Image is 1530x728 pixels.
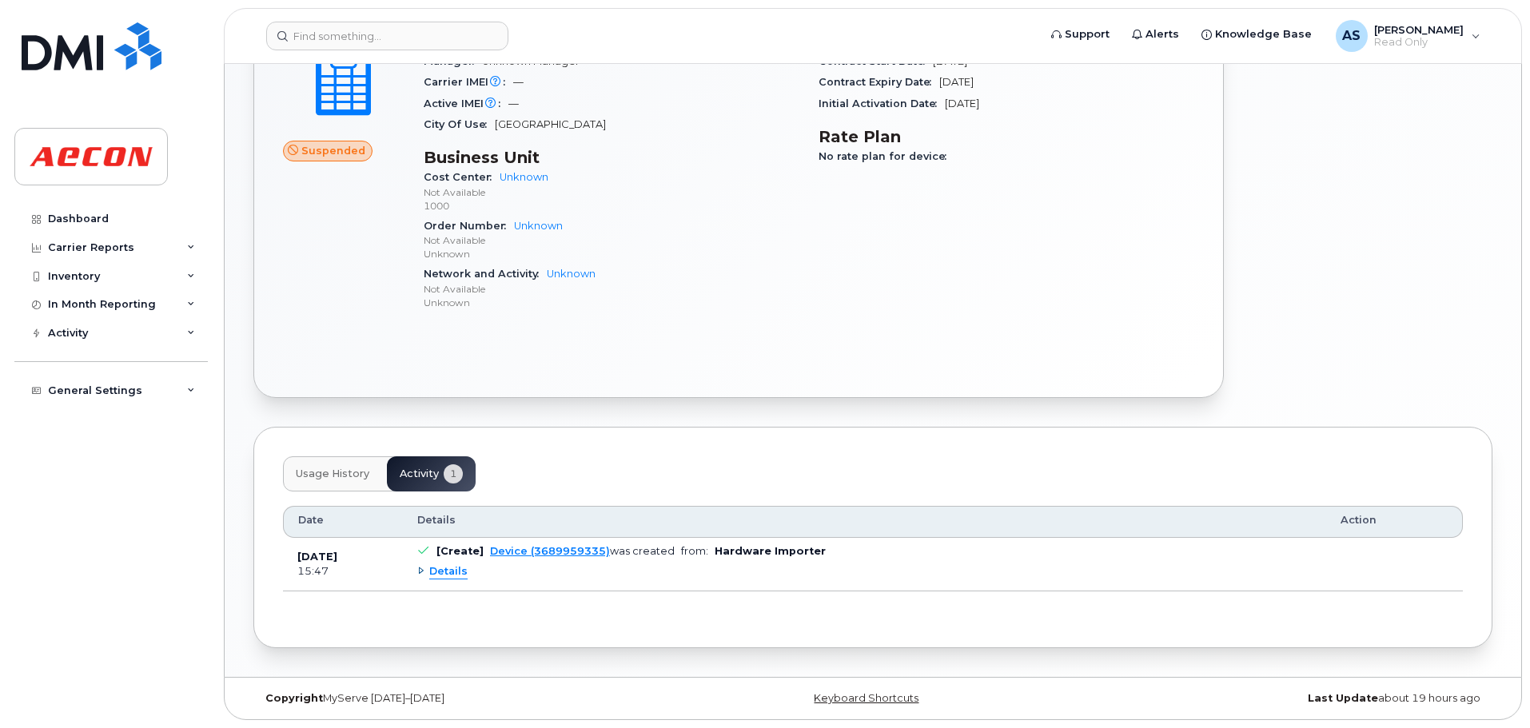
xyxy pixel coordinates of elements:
span: Details [417,513,456,527]
div: about 19 hours ago [1079,692,1492,705]
p: Unknown [424,247,799,261]
a: Unknown [500,171,548,183]
span: — [508,97,519,109]
span: Order Number [424,220,514,232]
p: Not Available [424,185,799,199]
p: Not Available [424,233,799,247]
span: Date [298,513,324,527]
strong: Copyright [265,692,323,704]
a: Alerts [1121,18,1190,50]
div: was created [490,545,675,557]
span: [GEOGRAPHIC_DATA] [495,118,606,130]
strong: Last Update [1308,692,1378,704]
div: 15:47 [297,564,388,579]
b: Hardware Importer [715,545,826,557]
span: City Of Use [424,118,495,130]
h3: Rate Plan [819,127,1194,146]
span: from: [681,545,708,557]
input: Find something... [266,22,508,50]
b: [Create] [436,545,484,557]
a: Knowledge Base [1190,18,1323,50]
h3: Business Unit [424,148,799,167]
div: MyServe [DATE]–[DATE] [253,692,667,705]
span: Support [1065,26,1110,42]
a: Support [1040,18,1121,50]
span: Knowledge Base [1215,26,1312,42]
a: Keyboard Shortcuts [814,692,918,704]
span: Initial Activation Date [819,97,945,109]
span: Details [429,564,468,579]
span: AS [1342,26,1361,46]
span: [PERSON_NAME] [1374,23,1464,36]
span: Suspended [301,143,365,158]
span: [DATE] [939,76,974,88]
a: Device (3689959335) [490,545,610,557]
th: Action [1326,506,1463,538]
span: — [513,76,524,88]
span: Cost Center [424,171,500,183]
p: Unknown [424,296,799,309]
a: Unknown [514,220,563,232]
span: Alerts [1146,26,1179,42]
span: Network and Activity [424,268,547,280]
span: Contract Expiry Date [819,76,939,88]
span: Read Only [1374,36,1464,49]
p: Not Available [424,282,799,296]
span: Active IMEI [424,97,508,109]
b: [DATE] [297,551,337,563]
p: 1000 [424,199,799,213]
span: Carrier IMEI [424,76,513,88]
div: Adam Singleton [1325,20,1492,52]
span: Usage History [296,467,369,480]
a: Unknown [547,268,596,280]
span: [DATE] [945,97,979,109]
span: No rate plan for device [819,150,954,162]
